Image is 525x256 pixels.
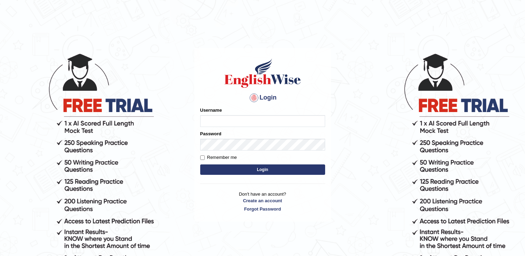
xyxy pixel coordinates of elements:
a: Create an account [200,197,325,204]
p: Don't have an account? [200,191,325,212]
label: Username [200,107,222,113]
img: Logo of English Wise sign in for intelligent practice with AI [223,58,302,89]
button: Login [200,164,325,175]
input: Remember me [200,155,205,160]
a: Forgot Password [200,206,325,212]
h4: Login [200,92,325,103]
label: Remember me [200,154,237,161]
label: Password [200,130,221,137]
